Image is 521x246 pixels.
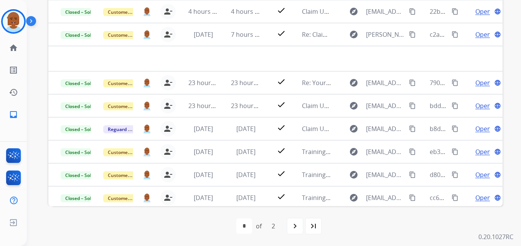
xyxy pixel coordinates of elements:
mat-icon: explore [349,147,358,156]
img: agent-avatar [143,124,151,133]
mat-icon: history [9,88,18,97]
mat-icon: content_copy [409,8,416,15]
mat-icon: explore [349,124,358,133]
span: [EMAIL_ADDRESS][DOMAIN_NAME] [366,78,405,87]
span: Claim Update [302,102,341,110]
mat-icon: last_page [309,221,318,231]
span: Closed – Solved [61,148,103,156]
span: [DATE] [236,125,256,133]
span: [DATE] [194,125,213,133]
span: Customer Support [103,194,153,202]
mat-icon: explore [349,30,358,39]
span: [EMAIL_ADDRESS][DOMAIN_NAME] [366,7,405,16]
span: 23 hours ago [188,79,226,87]
span: [DATE] [236,194,256,202]
mat-icon: language [494,125,501,132]
span: Closed – Solved [61,79,103,87]
span: Closed – Solved [61,194,103,202]
mat-icon: language [494,102,501,109]
span: [EMAIL_ADDRESS][DOMAIN_NAME] [366,170,405,179]
mat-icon: check [277,169,286,178]
img: agent-avatar [143,101,151,110]
span: Training PA1: Do Not Assign ([PERSON_NAME]) [302,171,435,179]
span: 23 hours ago [231,102,269,110]
span: Customer Support [103,79,153,87]
mat-icon: explore [349,78,358,87]
span: [EMAIL_ADDRESS][DOMAIN_NAME] [366,147,405,156]
mat-icon: language [494,79,501,86]
span: 4 hours ago [231,7,265,16]
mat-icon: explore [349,193,358,202]
span: Re: Claim Update [302,30,351,39]
span: Closed – Solved [61,171,103,179]
mat-icon: content_copy [452,194,458,201]
span: Claim Update [302,125,341,133]
mat-icon: content_copy [409,194,416,201]
span: Open [475,101,491,110]
span: 4 hours ago [188,7,223,16]
div: 2 [265,218,281,234]
mat-icon: language [494,8,501,15]
mat-icon: content_copy [452,8,458,15]
mat-icon: content_copy [409,31,416,38]
span: Closed – Solved [61,125,103,133]
span: Customer Support [103,148,153,156]
mat-icon: check [277,100,286,109]
span: Customer Support [103,8,153,16]
img: agent-avatar [143,7,151,16]
span: [DATE] [194,30,213,39]
span: [EMAIL_ADDRESS][DOMAIN_NAME] [366,193,405,202]
img: agent-avatar [143,193,151,202]
mat-icon: person_remove [163,30,173,39]
mat-icon: check [277,146,286,155]
mat-icon: content_copy [409,102,416,109]
span: Training PA3: Do Not Assign ([PERSON_NAME]) [302,194,435,202]
mat-icon: explore [349,101,358,110]
mat-icon: content_copy [409,171,416,178]
mat-icon: content_copy [409,125,416,132]
mat-icon: person_remove [163,147,173,156]
span: Customer Support [103,31,153,39]
mat-icon: content_copy [409,148,416,155]
img: avatar [3,11,24,32]
mat-icon: home [9,43,18,52]
span: Open [475,193,491,202]
span: Closed – Solved [61,102,103,110]
img: agent-avatar [143,30,151,39]
span: Customer Support [103,102,153,110]
span: Customer Support [103,171,153,179]
mat-icon: content_copy [452,31,458,38]
mat-icon: person_remove [163,124,173,133]
p: 0.20.1027RC [478,232,513,241]
img: agent-avatar [143,78,151,87]
mat-icon: content_copy [452,102,458,109]
span: Claim Update [302,7,341,16]
mat-icon: language [494,194,501,201]
mat-icon: person_remove [163,193,173,202]
mat-icon: person_remove [163,78,173,87]
span: 7 hours ago [231,30,265,39]
mat-icon: person_remove [163,7,173,16]
mat-icon: person_remove [163,170,173,179]
span: [DATE] [194,148,213,156]
span: Open [475,147,491,156]
span: Open [475,30,491,39]
span: Closed – Solved [61,8,103,16]
span: [PERSON_NAME][EMAIL_ADDRESS][PERSON_NAME][DOMAIN_NAME] [366,30,405,39]
mat-icon: person_remove [163,101,173,110]
mat-icon: check [277,123,286,132]
span: 23 hours ago [188,102,226,110]
span: [DATE] [194,194,213,202]
mat-icon: check [277,6,286,15]
span: Re: Your Extend claim is being reviewed [302,79,416,87]
mat-icon: language [494,171,501,178]
mat-icon: content_copy [409,79,416,86]
span: 23 hours ago [231,79,269,87]
span: [EMAIL_ADDRESS][DOMAIN_NAME] [366,101,405,110]
span: [EMAIL_ADDRESS][DOMAIN_NAME] [366,124,405,133]
mat-icon: content_copy [452,148,458,155]
mat-icon: content_copy [452,171,458,178]
span: Closed – Solved [61,31,103,39]
mat-icon: language [494,148,501,155]
mat-icon: check [277,192,286,201]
